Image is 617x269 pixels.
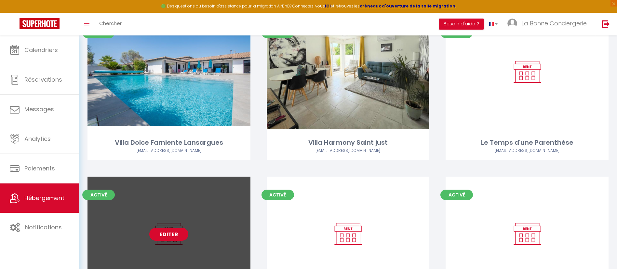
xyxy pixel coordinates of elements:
[20,18,60,29] img: Super Booking
[94,13,127,35] a: Chercher
[439,19,484,30] button: Besoin d'aide ?
[24,75,62,84] span: Réservations
[507,19,517,28] img: ...
[267,138,430,148] div: Villa Harmony Saint just
[325,3,331,9] a: ICI
[360,3,455,9] a: créneaux d'ouverture de la salle migration
[5,3,25,22] button: Ouvrir le widget de chat LiveChat
[602,20,610,28] img: logout
[87,138,250,148] div: Villa Dolce Farniente Lansargues
[99,20,122,27] span: Chercher
[503,13,595,35] a: ... La Bonne Conciergerie
[446,138,609,148] div: Le Temps d'une Parenthèse
[440,190,473,200] span: Activé
[262,190,294,200] span: Activé
[446,148,609,154] div: Airbnb
[267,148,430,154] div: Airbnb
[149,228,188,241] a: Editer
[24,105,54,113] span: Messages
[25,223,62,231] span: Notifications
[87,148,250,154] div: Airbnb
[24,135,51,143] span: Analytics
[24,46,58,54] span: Calendriers
[82,190,115,200] span: Activé
[521,19,587,27] span: La Bonne Conciergerie
[24,164,55,172] span: Paiements
[24,194,64,202] span: Hébergement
